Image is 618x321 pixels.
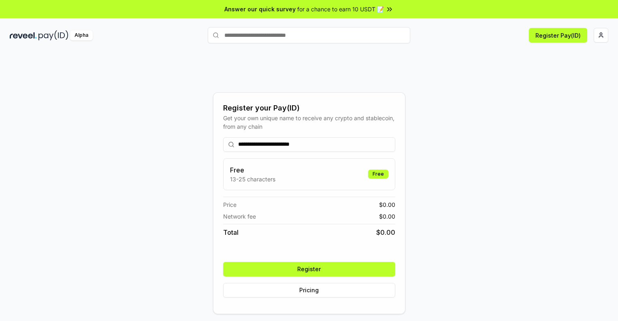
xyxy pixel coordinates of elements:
[70,30,93,40] div: Alpha
[223,200,237,209] span: Price
[379,212,395,221] span: $ 0.00
[529,28,587,43] button: Register Pay(ID)
[230,175,275,183] p: 13-25 characters
[297,5,384,13] span: for a chance to earn 10 USDT 📝
[223,283,395,298] button: Pricing
[223,102,395,114] div: Register your Pay(ID)
[230,165,275,175] h3: Free
[376,227,395,237] span: $ 0.00
[223,262,395,276] button: Register
[223,227,239,237] span: Total
[38,30,68,40] img: pay_id
[224,5,296,13] span: Answer our quick survey
[223,212,256,221] span: Network fee
[368,170,388,179] div: Free
[10,30,37,40] img: reveel_dark
[223,114,395,131] div: Get your own unique name to receive any crypto and stablecoin, from any chain
[379,200,395,209] span: $ 0.00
